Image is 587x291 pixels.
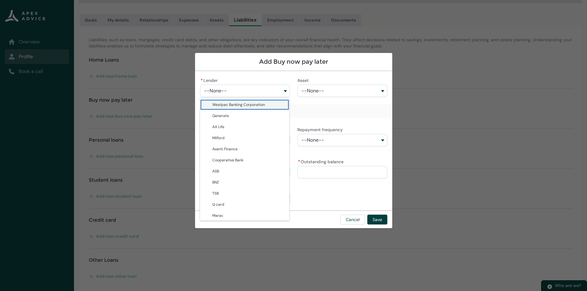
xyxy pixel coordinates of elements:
span: Generate [212,113,229,118]
span: Milford [212,135,225,140]
abbr: required [201,78,203,83]
h1: Add Buy now pay later [200,58,387,66]
span: AA Life [212,124,224,129]
abbr: required [298,159,300,164]
span: --None-- [204,88,227,94]
button: Asset [297,85,387,97]
span: Cooperative Bank [212,158,243,163]
button: Repayment frequency [297,134,387,146]
span: --None-- [301,88,324,94]
button: Cancel [340,215,365,224]
span: --None-- [301,137,324,143]
div: Lender [200,98,290,221]
span: Q card [212,202,224,207]
span: Westpac Banking Corporation [212,102,265,107]
span: Avanti Finance [212,147,238,152]
label: Outstanding balance [297,157,346,165]
label: Asset [297,76,311,83]
button: Lender [200,85,290,97]
label: Lender [200,76,220,83]
span: BNZ [212,180,219,185]
span: ASB [212,169,219,174]
span: TSB [212,191,219,196]
button: Save [367,215,387,224]
label: Repayment frequency [297,125,345,133]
